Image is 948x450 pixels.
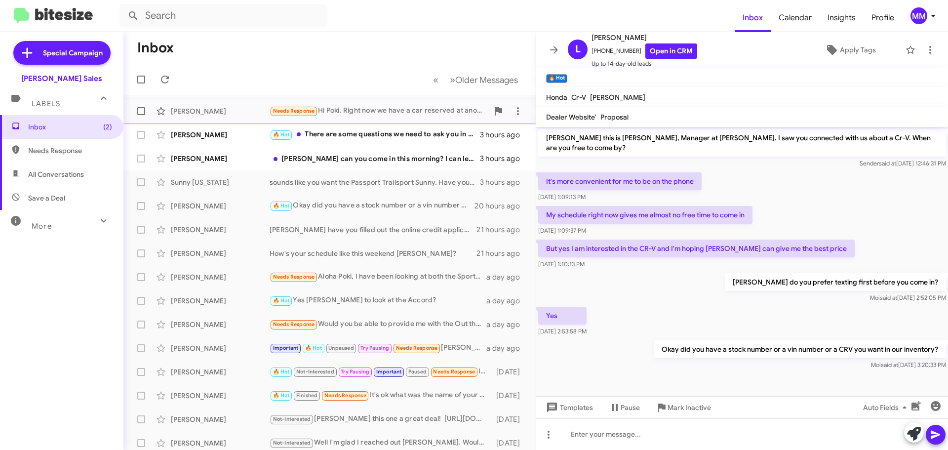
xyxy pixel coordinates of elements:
[571,93,586,102] span: Cr-V
[480,130,528,140] div: 3 hours ago
[820,3,864,32] a: Insights
[273,416,311,422] span: Not-Interested
[855,399,918,416] button: Auto Fields
[735,3,771,32] a: Inbox
[171,106,270,116] div: [PERSON_NAME]
[871,361,946,368] span: Moi [DATE] 3:20:33 PM
[28,193,65,203] span: Save a Deal
[171,154,270,164] div: [PERSON_NAME]
[360,345,389,351] span: Try Pausing
[270,366,491,377] div: I will and thank you so much
[13,41,111,65] a: Special Campaign
[433,74,438,86] span: «
[171,438,270,448] div: [PERSON_NAME]
[171,201,270,211] div: [PERSON_NAME]
[427,70,444,90] button: Previous
[546,74,567,83] small: 🔥 Hot
[486,272,528,282] div: a day ago
[171,177,270,187] div: Sunny [US_STATE]
[444,70,524,90] button: Next
[450,74,455,86] span: »
[474,201,528,211] div: 20 hours ago
[296,368,334,375] span: Not-Interested
[860,160,946,167] span: Sender [DATE] 12:46:31 PM
[725,273,946,291] p: [PERSON_NAME] do you prefer texting first before you come in?
[137,40,174,56] h1: Inbox
[538,129,946,157] p: [PERSON_NAME] this is [PERSON_NAME], Manager at [PERSON_NAME]. I saw you connected with us about ...
[273,392,290,399] span: 🔥 Hot
[270,295,486,306] div: Yes [PERSON_NAME] to look at the Accord?
[799,41,901,59] button: Apply Tags
[270,225,476,235] div: [PERSON_NAME] have you filled out the online credit application that your associate [PERSON_NAME]...
[273,345,299,351] span: Important
[376,368,402,375] span: Important
[538,193,586,201] span: [DATE] 1:09:13 PM
[270,319,486,330] div: Would you be able to provide me with the Out the Door price of the 2025 Honda Pilot EX-L Radiant Red
[601,399,648,416] button: Pause
[476,225,528,235] div: 21 hours ago
[396,345,438,351] span: Needs Response
[171,367,270,377] div: [PERSON_NAME]
[538,307,587,325] p: Yes
[171,130,270,140] div: [PERSON_NAME]
[270,177,480,187] div: sounds like you want the Passport Trailsport Sunny. Have you put down a deposit for one yet to re...
[305,345,322,351] span: 🔥 Hot
[536,399,601,416] button: Templates
[270,271,486,283] div: Aloha Poki, I have been looking at both the Sport and LX, both in the [PERSON_NAME] color. I woul...
[538,206,752,224] p: My schedule right now gives me almost no free time to come in
[273,203,290,209] span: 🔥 Hot
[491,367,528,377] div: [DATE]
[408,368,427,375] span: Paused
[273,108,315,114] span: Needs Response
[538,227,586,234] span: [DATE] 1:09:37 PM
[590,93,645,102] span: [PERSON_NAME]
[592,32,697,43] span: [PERSON_NAME]
[546,93,567,102] span: Honda
[491,438,528,448] div: [DATE]
[428,70,524,90] nav: Page navigation example
[32,222,52,231] span: More
[476,248,528,258] div: 21 hours ago
[864,3,902,32] a: Profile
[771,3,820,32] a: Calendar
[171,320,270,329] div: [PERSON_NAME]
[270,248,476,258] div: How's your schedule like this weekend [PERSON_NAME]?
[171,414,270,424] div: [PERSON_NAME]
[880,294,897,301] span: said at
[538,172,702,190] p: It's more convenient for me to be on the phone
[171,343,270,353] div: [PERSON_NAME]
[28,146,112,156] span: Needs Response
[324,392,366,399] span: Needs Response
[273,274,315,280] span: Needs Response
[341,368,369,375] span: Try Pausing
[902,7,937,24] button: MM
[273,131,290,138] span: 🔥 Hot
[270,437,491,449] div: Well I'm glad I reached out [PERSON_NAME]. Would you have some time to come for a visit with my s...
[486,296,528,306] div: a day ago
[328,345,354,351] span: Unpaused
[43,48,103,58] span: Special Campaign
[668,399,711,416] span: Mark Inactive
[32,99,60,108] span: Labels
[910,7,927,24] div: MM
[621,399,640,416] span: Pause
[648,399,719,416] button: Mark Inactive
[273,321,315,327] span: Needs Response
[600,113,629,122] span: Proposal
[171,296,270,306] div: [PERSON_NAME]
[273,440,311,446] span: Not-Interested
[103,122,112,132] span: (2)
[546,113,596,122] span: Dealer Website'
[480,177,528,187] div: 3 hours ago
[455,75,518,85] span: Older Messages
[538,240,855,257] p: But yes I am interested in the CR-V and I'm hoping [PERSON_NAME] can give me the best price
[273,368,290,375] span: 🔥 Hot
[486,343,528,353] div: a day ago
[433,368,475,375] span: Needs Response
[273,297,290,304] span: 🔥 Hot
[171,225,270,235] div: [PERSON_NAME]
[863,399,910,416] span: Auto Fields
